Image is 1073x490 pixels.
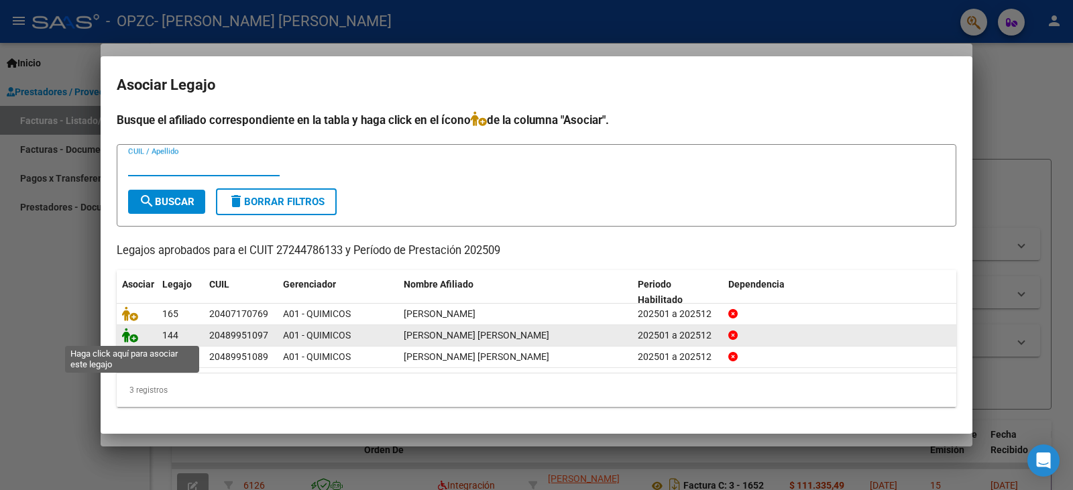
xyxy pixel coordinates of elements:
[162,308,178,319] span: 165
[638,349,718,365] div: 202501 a 202512
[209,349,268,365] div: 20489951089
[283,279,336,290] span: Gerenciador
[283,330,351,341] span: A01 - QUIMICOS
[204,270,278,314] datatable-header-cell: CUIL
[278,270,398,314] datatable-header-cell: Gerenciador
[723,270,957,314] datatable-header-cell: Dependencia
[117,270,157,314] datatable-header-cell: Asociar
[117,243,956,259] p: Legajos aprobados para el CUIT 27244786133 y Período de Prestación 202509
[122,279,154,290] span: Asociar
[638,279,683,305] span: Periodo Habilitado
[117,373,956,407] div: 3 registros
[1027,444,1060,477] div: Open Intercom Messenger
[728,279,785,290] span: Dependencia
[209,306,268,322] div: 20407170769
[157,270,204,314] datatable-header-cell: Legajo
[216,188,337,215] button: Borrar Filtros
[228,193,244,209] mat-icon: delete
[404,351,549,362] span: GOMEZ VELOCHIO GABRIEL ANGEL
[404,330,549,341] span: GOMEZ VELOCHIO JUAN JULIAN
[162,330,178,341] span: 144
[139,193,155,209] mat-icon: search
[162,279,192,290] span: Legajo
[117,111,956,129] h4: Busque el afiliado correspondiente en la tabla y haga click en el ícono de la columna "Asociar".
[117,72,956,98] h2: Asociar Legajo
[638,306,718,322] div: 202501 a 202512
[128,190,205,214] button: Buscar
[398,270,632,314] datatable-header-cell: Nombre Afiliado
[632,270,723,314] datatable-header-cell: Periodo Habilitado
[162,351,178,362] span: 143
[209,328,268,343] div: 20489951097
[404,308,475,319] span: RODRIGUEZ AGUSTIN MAXIMILIANO
[209,279,229,290] span: CUIL
[638,328,718,343] div: 202501 a 202512
[404,279,473,290] span: Nombre Afiliado
[228,196,325,208] span: Borrar Filtros
[139,196,194,208] span: Buscar
[283,351,351,362] span: A01 - QUIMICOS
[283,308,351,319] span: A01 - QUIMICOS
